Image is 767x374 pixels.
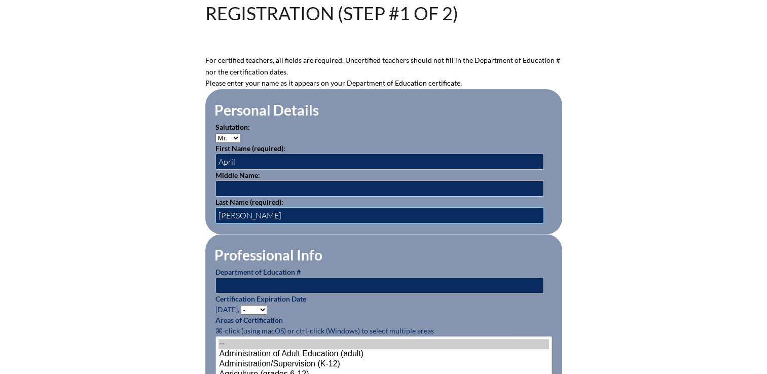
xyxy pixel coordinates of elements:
label: Department of Education # [215,268,301,276]
label: Last Name (required): [215,198,283,206]
option: Administration of Adult Education (adult) [218,349,549,359]
legend: Professional Info [213,246,323,264]
option: -- [218,339,549,349]
span: [DATE], [215,305,239,314]
label: Middle Name: [215,171,260,179]
label: Areas of Certification [215,316,283,324]
p: Please enter your name as it appears on your Department of Education certificate. [205,78,562,89]
label: Certification Expiration Date [215,294,306,303]
legend: Personal Details [213,101,320,119]
h1: Registration (Step #1 of 2) [205,4,458,22]
select: persons_salutation [215,133,240,143]
label: Salutation: [215,123,250,131]
option: Administration/Supervision (K-12) [218,359,549,369]
p: For certified teachers, all fields are required. Uncertified teachers should not fill in the Depa... [205,55,562,78]
label: First Name (required): [215,144,285,153]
